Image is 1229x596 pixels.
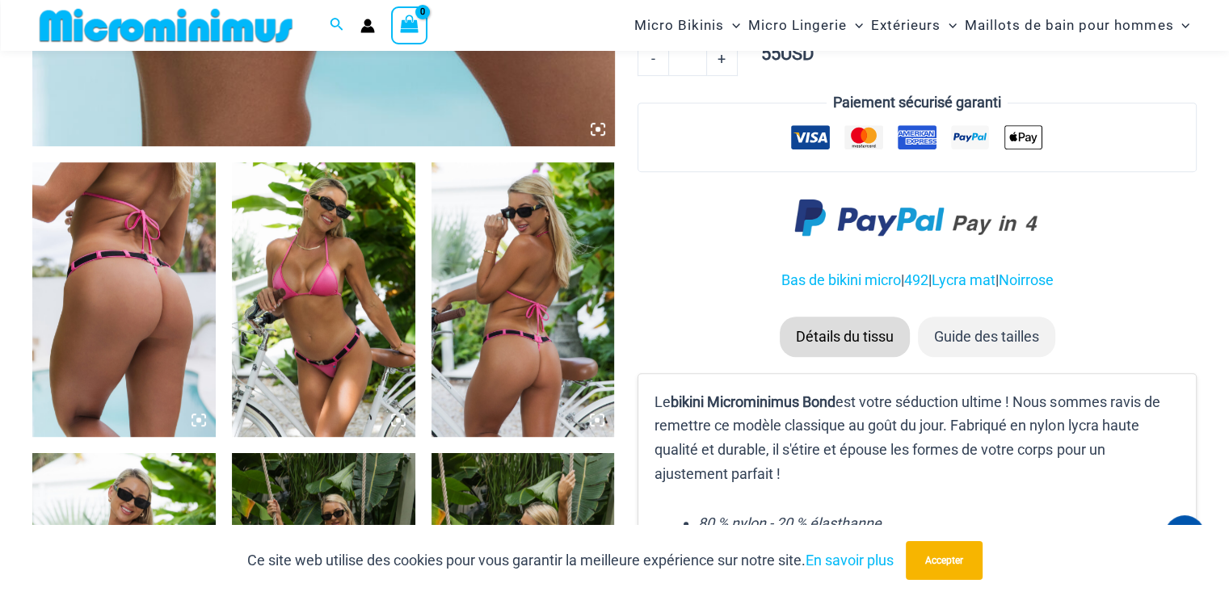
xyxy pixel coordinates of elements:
nav: Navigation du site [628,2,1197,48]
a: Micro LingerieMenu BasculerMenu Basculer [744,5,867,46]
span: Menu Basculer [724,5,740,46]
font: 55 [761,44,781,64]
font: Le [654,393,671,410]
a: Noir [999,271,1025,288]
font: Détails du tissu [796,328,894,345]
font: Accepter [925,555,963,566]
font: est votre séduction ultime ! Nous sommes ravis de remettre ce modèle classique au goût du jour. F... [654,393,1160,482]
font: Micro Bikinis [634,17,724,33]
span: Menu Basculer [847,5,863,46]
font: | [901,271,904,288]
font: + [718,50,726,67]
font: Micro Lingerie [748,17,847,33]
a: Micro BikinisMenu BasculerMenu Basculer [630,5,744,46]
img: Bond Shiny Pink 312 Top 492 String [431,162,615,437]
a: ExtérieursMenu BasculerMenu Basculer [867,5,961,46]
img: String Bond Shiny Pink 492 [32,162,216,437]
font: Maillots de bain pour hommes [965,17,1173,33]
a: + [707,42,738,76]
a: 492 [904,271,928,288]
font: Extérieurs [871,17,941,33]
font: | [928,271,932,288]
font: Guide des tailles [934,328,1039,345]
a: rose [1025,271,1054,288]
a: Lycra mat [932,271,995,288]
font: bikini Microminimus Bond [671,393,835,410]
a: - [638,42,668,76]
span: Menu Basculer [941,5,957,46]
input: Quantité de produit [668,42,706,76]
a: Lien vers l'icône de recherche [330,15,344,36]
span: Menu Basculer [1173,5,1189,46]
button: Accepter [906,541,983,580]
font: Ce site web utilise des cookies pour vous garantir la meilleure expérience sur notre site. [247,552,806,569]
img: LOGO DE LA BOUTIQUE MM À PLAT [33,7,299,44]
font: 80 % nylon - 20 % élasthanne [698,514,882,531]
a: Voir le panier, vide [391,6,428,44]
a: En savoir plus [806,552,894,569]
a: Bas de bikini micro [781,271,901,288]
a: Lien vers l'icône du compte [360,19,375,33]
a: Maillots de bain pour hommesMenu BasculerMenu Basculer [961,5,1193,46]
font: Paiement sécurisé garanti [833,94,1001,111]
font: - [651,50,655,67]
font: USD [781,44,814,64]
font: | [995,271,999,288]
img: Bond Shiny Pink 312 Top 492 String [232,162,415,437]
